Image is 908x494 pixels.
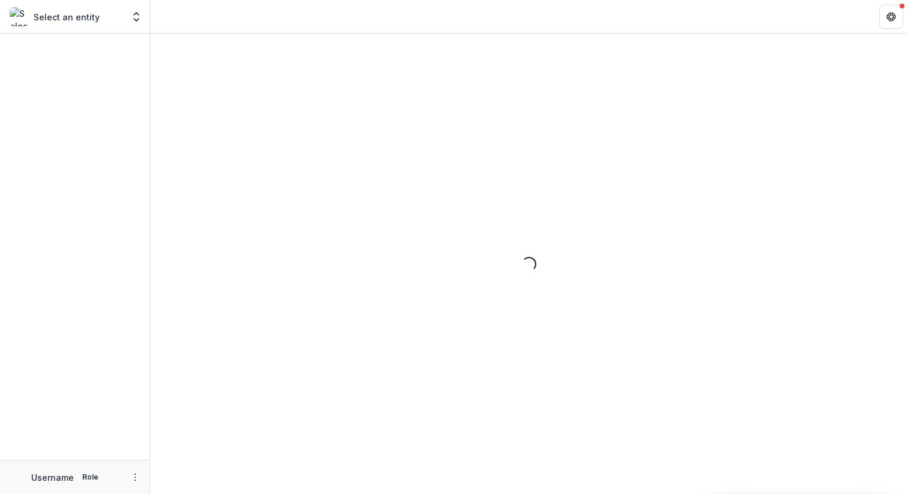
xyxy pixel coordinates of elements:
[34,11,100,23] p: Select an entity
[79,472,102,483] p: Role
[10,7,29,26] img: Select an entity
[128,470,142,484] button: More
[31,471,74,484] p: Username
[128,5,145,29] button: Open entity switcher
[879,5,903,29] button: Get Help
